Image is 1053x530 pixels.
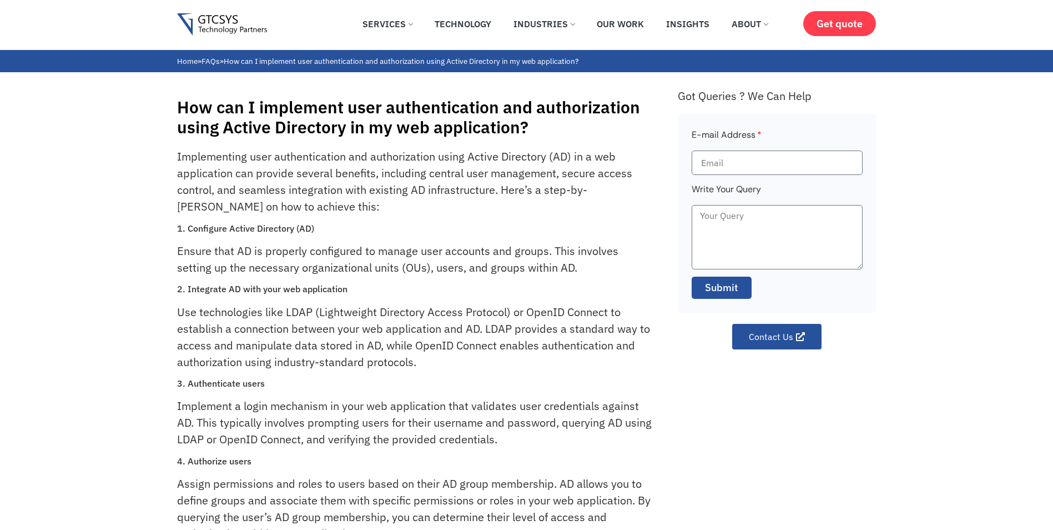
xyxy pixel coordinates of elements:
[177,243,653,276] p: Ensure that AD is properly configured to manage user accounts and groups. This involves setting u...
[177,97,667,137] h1: How can I implement user authentication and authorization using Active Directory in my web applic...
[705,281,738,295] span: Submit
[177,304,653,371] p: Use technologies like LDAP (Lightweight Directory Access Protocol) or OpenID Connect to establish...
[177,456,653,467] h3: 4. Authorize users
[177,398,653,448] p: Implement a login mechanism in your web application that validates user credentials against AD. T...
[354,12,421,36] a: Services
[692,182,761,205] label: Write Your Query
[505,12,583,36] a: Industries
[177,284,653,294] h3: 2. Integrate AD with your web application
[177,56,198,66] a: Home
[692,277,752,299] button: Submit
[201,56,220,66] a: FAQs
[732,324,822,349] a: Contact Us
[426,12,500,36] a: Technology
[803,11,876,36] a: Get quote
[177,378,653,389] h3: 3. Authenticate users
[177,148,653,215] p: Implementing user authentication and authorization using Active Directory (AD) in a web applicati...
[692,128,762,151] label: E-mail Address
[749,332,793,341] span: Contact Us
[177,223,653,234] h3: 1. Configure Active Directory (AD)
[224,56,578,66] span: How can I implement user authentication and authorization using Active Directory in my web applic...
[817,18,863,29] span: Get quote
[723,12,776,36] a: About
[177,56,578,66] span: » »
[692,128,863,306] form: Faq Form
[588,12,652,36] a: Our Work
[678,89,876,103] div: Got Queries ? We Can Help
[692,151,863,175] input: Email
[658,12,718,36] a: Insights
[177,13,268,36] img: Gtcsys logo
[984,461,1053,513] iframe: chat widget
